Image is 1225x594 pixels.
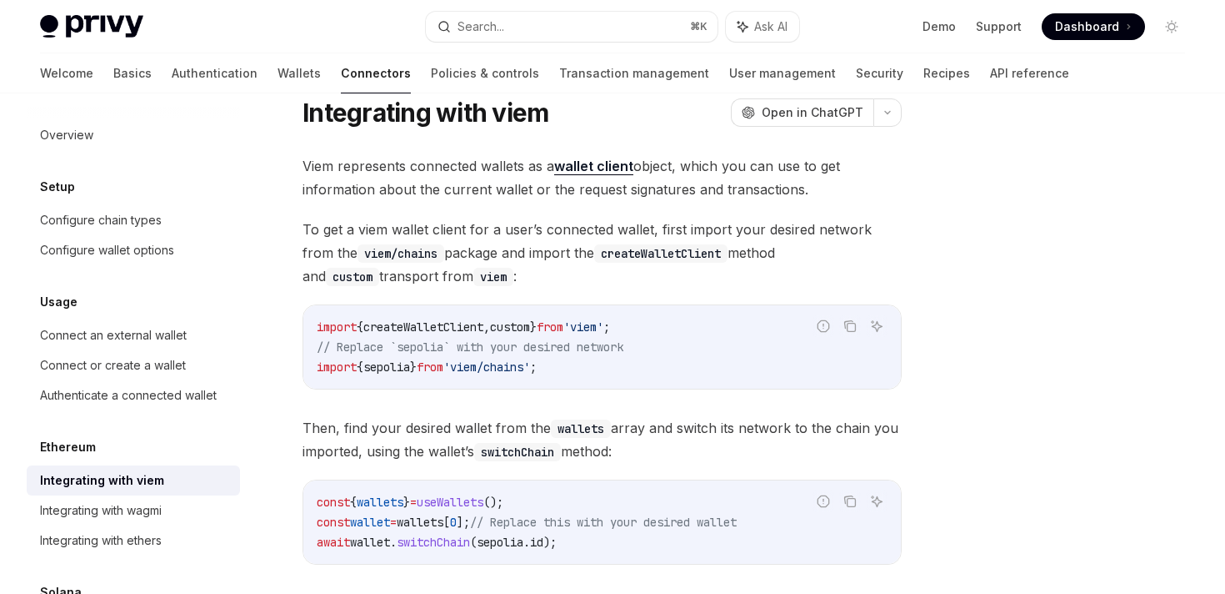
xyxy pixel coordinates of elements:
span: . [523,535,530,550]
span: To get a viem wallet client for a user’s connected wallet, first import your desired network from... [302,218,902,288]
span: from [537,320,563,335]
span: import [317,360,357,375]
span: Ask AI [754,18,787,35]
span: ; [530,360,537,375]
span: switchChain [397,535,470,550]
a: Authenticate a connected wallet [27,380,240,410]
div: Configure wallet options [40,240,174,260]
span: Open in ChatGPT [762,104,863,121]
button: Search...⌘K [426,12,717,42]
h5: Ethereum [40,437,96,457]
div: Connect or create a wallet [40,355,186,375]
button: Ask AI [866,315,887,337]
a: Connectors [341,53,411,93]
button: Open in ChatGPT [731,98,873,127]
code: viem [473,268,513,286]
a: User management [729,53,836,93]
a: Wallets [277,53,321,93]
span: useWallets [417,495,483,510]
span: await [317,535,350,550]
span: (); [483,495,503,510]
span: { [357,320,363,335]
span: // Replace this with your desired wallet [470,515,737,530]
span: } [403,495,410,510]
img: light logo [40,15,143,38]
h5: Usage [40,292,77,312]
span: from [417,360,443,375]
span: 'viem' [563,320,603,335]
span: id [530,535,543,550]
strong: wallet client [554,158,633,174]
a: Configure wallet options [27,235,240,265]
code: custom [326,268,379,286]
span: wallets [357,495,403,510]
span: 'viem/chains' [443,360,530,375]
a: Security [856,53,903,93]
button: Report incorrect code [812,491,834,512]
button: Copy the contents from the code block [839,315,861,337]
a: Basics [113,53,152,93]
a: Dashboard [1042,13,1145,40]
span: ; [603,320,610,335]
span: sepolia [363,360,410,375]
span: // Replace `sepolia` with your desired network [317,340,623,355]
div: Authenticate a connected wallet [40,385,217,405]
span: { [350,495,357,510]
button: Report incorrect code [812,315,834,337]
button: Ask AI [866,491,887,512]
span: ]; [457,515,470,530]
a: Authentication [172,53,257,93]
code: wallets [551,420,611,438]
span: const [317,515,350,530]
a: Integrating with ethers [27,526,240,556]
button: Toggle dark mode [1158,13,1185,40]
a: Configure chain types [27,205,240,235]
div: Integrating with ethers [40,531,162,551]
a: Recipes [923,53,970,93]
span: [ [443,515,450,530]
h1: Integrating with viem [302,98,548,128]
span: Dashboard [1055,18,1119,35]
span: ( [470,535,477,550]
span: Viem represents connected wallets as a object, which you can use to get information about the cur... [302,154,902,201]
div: Search... [457,17,504,37]
span: createWalletClient [363,320,483,335]
span: } [410,360,417,375]
a: Integrating with viem [27,466,240,496]
h5: Setup [40,177,75,197]
div: Integrating with wagmi [40,501,162,521]
span: wallet [350,515,390,530]
span: { [357,360,363,375]
span: custom [490,320,530,335]
a: API reference [990,53,1069,93]
div: Overview [40,125,93,145]
a: Connect an external wallet [27,320,240,350]
button: Copy the contents from the code block [839,491,861,512]
span: 0 [450,515,457,530]
span: wallet [350,535,390,550]
a: Welcome [40,53,93,93]
code: createWalletClient [594,244,727,263]
span: } [530,320,537,335]
span: sepolia [477,535,523,550]
div: Integrating with viem [40,471,164,491]
span: = [410,495,417,510]
span: ); [543,535,557,550]
button: Ask AI [726,12,799,42]
span: wallets [397,515,443,530]
div: Configure chain types [40,210,162,230]
a: Connect or create a wallet [27,350,240,380]
code: switchChain [474,443,561,461]
a: wallet client [554,158,633,175]
a: Overview [27,120,240,150]
code: viem/chains [357,244,444,263]
span: import [317,320,357,335]
span: ⌘ K [690,20,707,33]
span: const [317,495,350,510]
a: Support [976,18,1022,35]
a: Policies & controls [431,53,539,93]
a: Integrating with wagmi [27,496,240,526]
a: Demo [922,18,956,35]
span: Then, find your desired wallet from the array and switch its network to the chain you imported, u... [302,416,902,463]
div: Connect an external wallet [40,325,187,345]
